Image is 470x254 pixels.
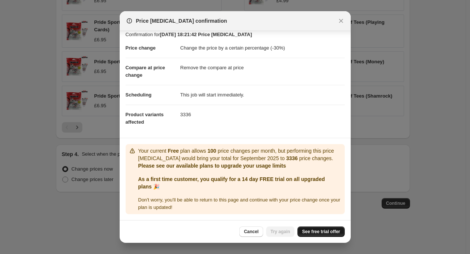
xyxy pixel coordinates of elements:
p: Confirmation for [126,31,345,38]
b: 3336 [286,155,298,161]
dd: Change the price by a certain percentage (-30%) [180,38,345,58]
button: Close [336,16,346,26]
span: Product variants affected [126,112,164,125]
p: Please see our available plans to upgrade your usage limits [138,162,342,169]
dd: This job will start immediately. [180,85,345,105]
span: Compare at price change [126,65,165,78]
span: Price [MEDICAL_DATA] confirmation [136,17,227,25]
b: [DATE] 18:21:42 Price [MEDICAL_DATA] [160,32,252,37]
a: See free trial offer [297,226,344,237]
span: See free trial offer [302,229,340,235]
p: Your current plan allows price changes per month, but performing this price [MEDICAL_DATA] would ... [138,147,342,162]
dd: 3336 [180,105,345,124]
span: Cancel [244,229,258,235]
span: Scheduling [126,92,152,98]
button: Cancel [239,226,263,237]
dd: Remove the compare at price [180,58,345,77]
span: Don ' t worry, you ' ll be able to return to this page and continue with your price change once y... [138,197,340,210]
span: Price change [126,45,156,51]
b: As a first time customer, you qualify for a 14 day FREE trial on all upgraded plans 🎉 [138,176,325,190]
b: 100 [208,148,216,154]
b: Free [168,148,179,154]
